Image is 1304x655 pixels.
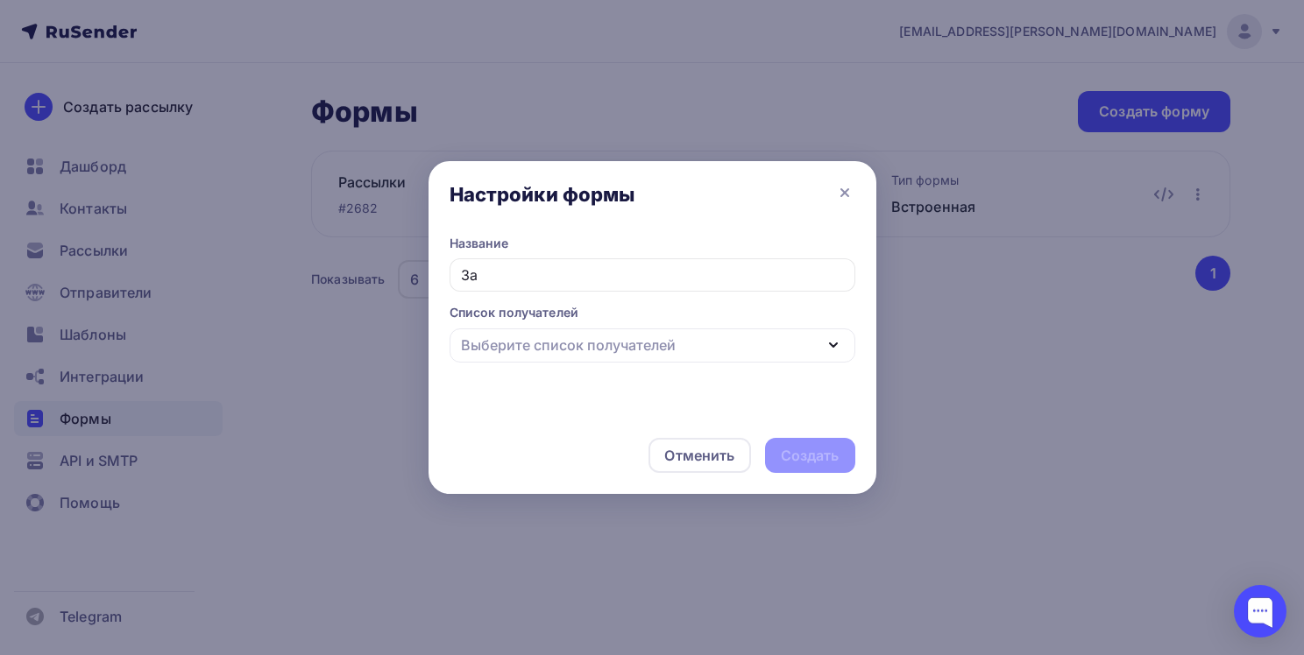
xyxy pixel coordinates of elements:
div: Настройки формы [450,182,635,207]
legend: Название [450,235,855,258]
input: Укажите название формы [450,258,855,292]
div: Выберите список получателей [461,335,676,356]
button: Выберите список получателей [450,328,855,363]
legend: Список получателей [450,304,855,327]
div: Отменить [664,445,734,466]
